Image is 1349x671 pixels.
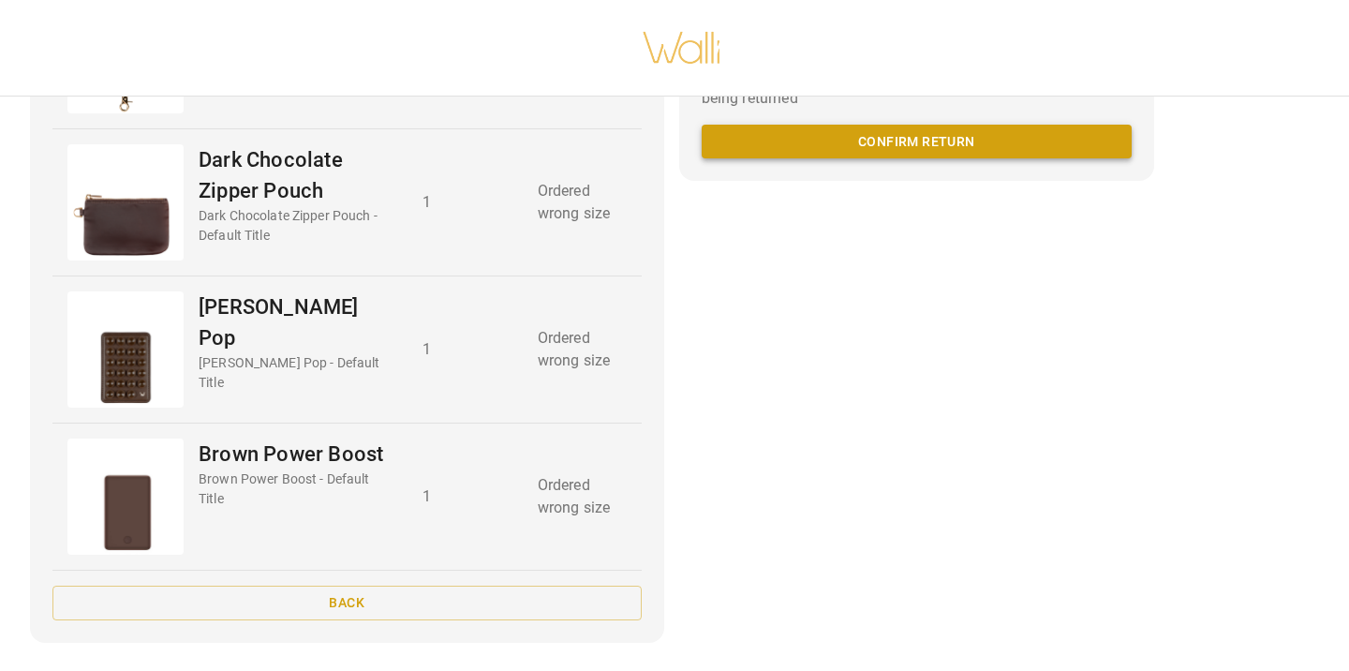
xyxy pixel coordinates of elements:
p: 1 [422,338,508,361]
p: Ordered wrong size [538,474,627,519]
p: 1 [422,485,508,508]
p: [PERSON_NAME] Pop [199,291,393,353]
p: Dark Chocolate Zipper Pouch - Default Title [199,206,393,246]
p: Brown Power Boost - Default Title [199,470,393,509]
p: Ordered wrong size [538,327,627,372]
button: Back [52,586,642,620]
button: Confirm return [702,125,1132,159]
p: [PERSON_NAME] Pop - Default Title [199,353,393,393]
p: Dark Chocolate Zipper Pouch [199,144,393,206]
p: Ordered wrong size [538,180,627,225]
p: Brown Power Boost [199,439,393,470]
p: 1 [422,191,508,214]
img: walli-inc.myshopify.com [642,7,722,88]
